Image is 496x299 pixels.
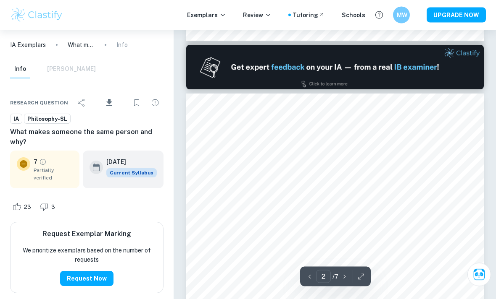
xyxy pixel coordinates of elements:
[243,10,272,20] p: Review
[11,115,22,123] span: IA
[293,10,325,20] a: Tutoring
[10,99,68,107] span: Research question
[332,272,338,281] p: / 7
[467,263,491,286] button: Ask Clai
[68,40,95,49] p: What makes someone the same person and why?
[42,229,131,239] h6: Request Exemplar Marking
[187,10,226,20] p: Exemplars
[47,203,60,211] span: 3
[10,60,30,78] button: Info
[37,200,60,213] div: Dislike
[10,40,46,49] a: IA Exemplars
[10,114,22,124] a: IA
[393,7,410,23] button: MW
[19,203,36,211] span: 23
[24,114,71,124] a: Philosophy-SL
[116,40,128,49] p: Info
[60,271,113,286] button: Request Now
[397,10,406,20] h6: MW
[342,10,365,20] a: Schools
[73,94,90,111] div: Share
[92,92,127,114] div: Download
[10,7,63,23] img: Clastify logo
[34,166,73,182] span: Partially verified
[17,246,156,264] p: We prioritize exemplars based on the number of requests
[427,8,486,23] button: UPGRADE NOW
[106,168,157,177] span: Current Syllabus
[34,157,37,166] p: 7
[10,127,164,147] h6: What makes someone the same person and why?
[39,158,47,166] a: Grade partially verified
[147,94,164,111] div: Report issue
[24,115,70,123] span: Philosophy-SL
[186,45,484,90] img: Ad
[106,157,150,166] h6: [DATE]
[372,8,386,22] button: Help and Feedback
[10,200,36,213] div: Like
[106,168,157,177] div: This exemplar is based on the current syllabus. Feel free to refer to it for inspiration/ideas wh...
[128,94,145,111] div: Bookmark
